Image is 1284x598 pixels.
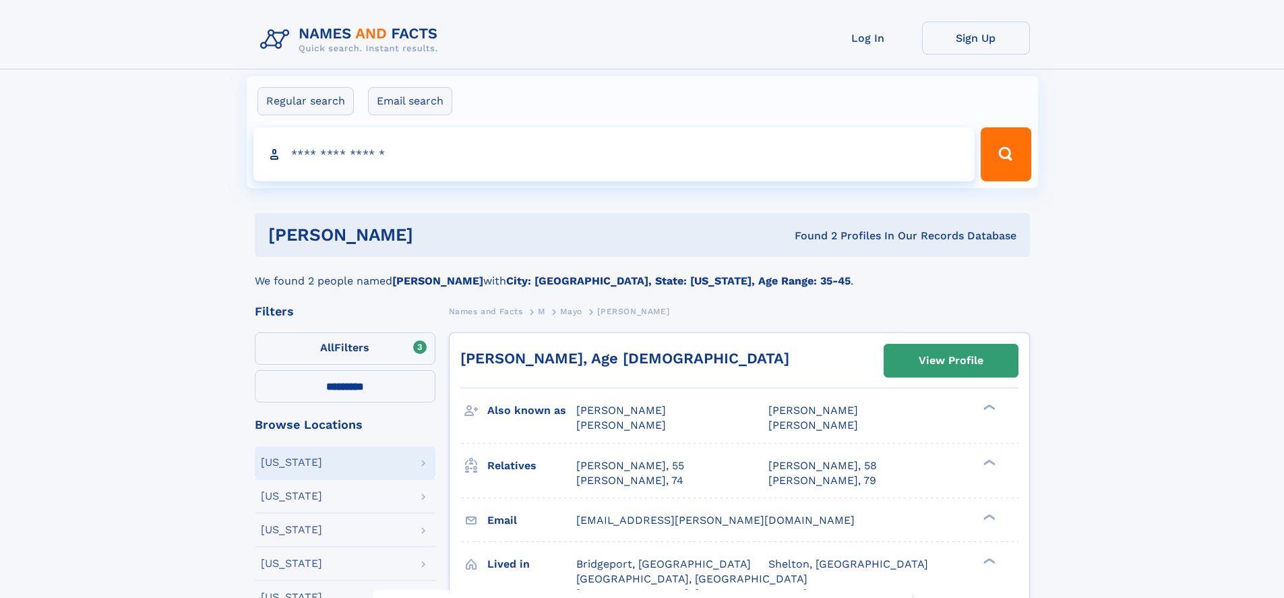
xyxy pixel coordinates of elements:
span: M [538,307,545,316]
div: Filters [255,305,435,318]
b: City: [GEOGRAPHIC_DATA], State: [US_STATE], Age Range: 35-45 [506,274,851,287]
a: [PERSON_NAME], 74 [576,473,683,488]
h1: [PERSON_NAME] [268,227,604,243]
div: [US_STATE] [261,525,322,535]
label: Filters [255,332,435,365]
h3: Email [487,509,576,532]
a: [PERSON_NAME], 79 [768,473,876,488]
a: View Profile [884,345,1018,377]
b: [PERSON_NAME] [392,274,483,287]
input: search input [253,127,975,181]
a: [PERSON_NAME], Age [DEMOGRAPHIC_DATA] [460,350,789,367]
span: [PERSON_NAME] [768,404,858,417]
h3: Relatives [487,454,576,477]
span: [PERSON_NAME] [768,419,858,431]
div: ❯ [980,556,996,565]
span: [PERSON_NAME] [576,404,666,417]
a: Names and Facts [449,303,523,320]
div: [US_STATE] [261,491,322,502]
div: Browse Locations [255,419,435,431]
span: [EMAIL_ADDRESS][PERSON_NAME][DOMAIN_NAME] [576,514,855,527]
div: [US_STATE] [261,558,322,569]
div: Found 2 Profiles In Our Records Database [604,229,1016,243]
span: Shelton, [GEOGRAPHIC_DATA] [768,558,928,570]
h3: Also known as [487,399,576,422]
img: Logo Names and Facts [255,22,449,58]
div: ❯ [980,458,996,467]
a: [PERSON_NAME], 55 [576,458,684,473]
button: Search Button [981,127,1031,181]
span: [GEOGRAPHIC_DATA], [GEOGRAPHIC_DATA] [576,572,807,585]
a: M [538,303,545,320]
span: Mayo [560,307,582,316]
span: All [320,341,334,354]
a: Sign Up [922,22,1030,55]
div: ❯ [980,512,996,521]
h3: Lived in [487,553,576,576]
span: Bridgeport, [GEOGRAPHIC_DATA] [576,558,751,570]
div: We found 2 people named with . [255,257,1030,289]
a: Log In [814,22,922,55]
a: Mayo [560,303,582,320]
div: ❯ [980,403,996,412]
label: Email search [368,87,452,115]
a: [PERSON_NAME], 58 [768,458,877,473]
span: [PERSON_NAME] [576,419,666,431]
label: Regular search [257,87,354,115]
div: View Profile [919,345,983,376]
div: [US_STATE] [261,457,322,468]
span: [PERSON_NAME] [597,307,669,316]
